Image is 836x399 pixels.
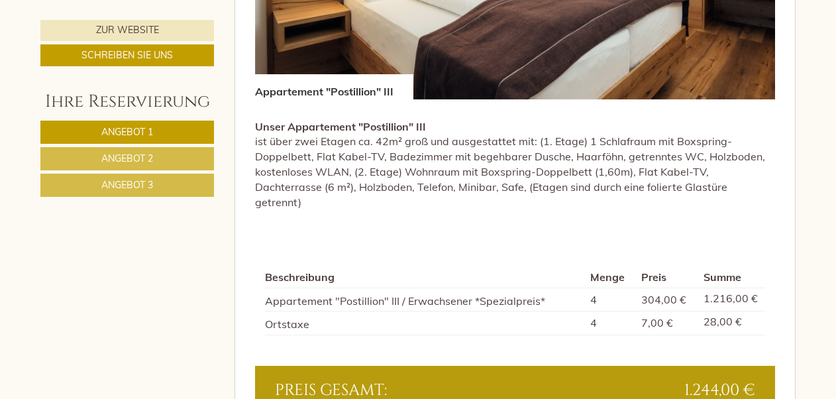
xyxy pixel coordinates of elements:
td: Appartement "Postillion" III / Erwachsener *Spezialpreis* [265,288,586,312]
div: Ihre Reservierung [40,89,214,114]
a: Zur Website [40,20,214,41]
th: Preis [636,267,698,288]
th: Menge [585,267,635,288]
strong: Unser Appartement "Postillion" III [255,120,426,133]
div: Appartement "Postillion" III [255,74,413,99]
td: 4 [585,312,635,335]
td: 1.216,00 € [698,288,765,312]
p: ist über zwei Etagen ca. 42m² groß und ausgestattet mit: (1. Etage) 1 Schlafraum mit Boxspring-Do... [255,119,776,210]
a: Schreiben Sie uns [40,44,214,66]
th: Beschreibung [265,267,586,288]
span: Angebot 1 [101,126,153,138]
span: Angebot 3 [101,179,153,191]
span: 7,00 € [641,316,673,329]
td: 4 [585,288,635,312]
span: Angebot 2 [101,152,153,164]
span: 304,00 € [641,293,686,306]
th: Summe [698,267,765,288]
td: 28,00 € [698,312,765,335]
td: Ortstaxe [265,312,586,335]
